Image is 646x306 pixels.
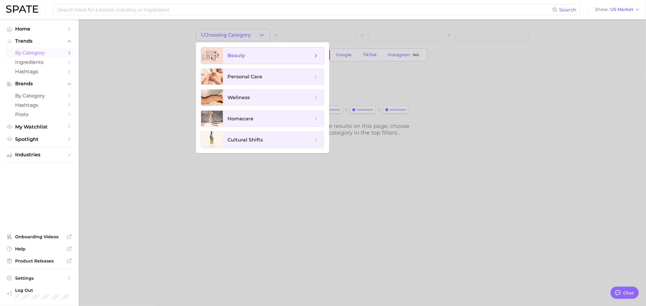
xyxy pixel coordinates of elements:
[15,234,64,239] span: Onboarding Videos
[15,112,64,117] span: Posts
[15,102,64,108] span: Hashtags
[5,256,74,265] a: Product Releases
[15,152,64,158] span: Industries
[5,48,74,57] a: by Category
[559,7,576,13] span: Search
[6,5,38,13] img: SPATE
[15,93,64,99] span: by Category
[610,8,633,11] span: US Market
[15,136,64,142] span: Spotlight
[15,59,64,65] span: Ingredients
[5,122,74,132] a: My Watchlist
[5,100,74,110] a: Hashtags
[5,150,74,159] button: Industries
[15,258,64,264] span: Product Releases
[15,50,64,56] span: by Category
[228,95,250,100] span: wellness
[5,67,74,76] a: Hashtags
[57,5,552,15] input: Search here for a brand, industry, or ingredient
[15,69,64,74] span: Hashtags
[15,246,64,252] span: Help
[5,274,74,283] a: Settings
[228,74,263,80] span: personal care
[5,24,74,34] a: Home
[5,91,74,100] a: by Category
[5,135,74,144] a: Spotlight
[15,26,64,32] span: Home
[15,81,64,86] span: Brands
[5,232,74,241] a: Onboarding Videos
[15,124,64,130] span: My Watchlist
[5,57,74,67] a: Ingredients
[228,137,263,143] span: cultural shifts
[594,6,641,14] button: ShowUS Market
[228,53,245,58] span: beauty
[5,79,74,88] button: Brands
[5,286,74,301] a: Log out. Currently logged in with e-mail danielle.gonzalez@loreal.com.
[15,275,64,281] span: Settings
[595,8,608,11] span: Show
[5,110,74,119] a: Posts
[15,288,78,293] span: Log Out
[5,244,74,253] a: Help
[15,38,64,44] span: Trends
[196,42,329,153] ul: 1.Choosing Category
[5,37,74,46] button: Trends
[228,116,254,122] span: homecare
